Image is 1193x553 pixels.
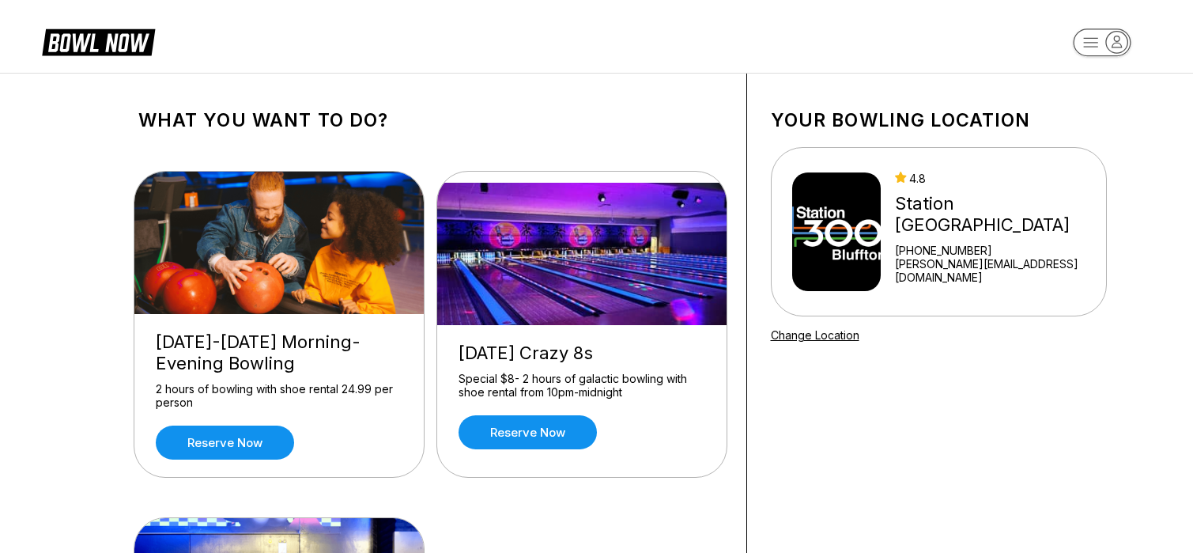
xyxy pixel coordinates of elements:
[895,193,1099,236] div: Station [GEOGRAPHIC_DATA]
[134,172,425,314] img: Friday-Sunday Morning-Evening Bowling
[771,109,1107,131] h1: Your bowling location
[437,183,728,325] img: Thursday Crazy 8s
[895,257,1099,284] a: [PERSON_NAME][EMAIL_ADDRESS][DOMAIN_NAME]
[156,382,402,410] div: 2 hours of bowling with shoe rental 24.99 per person
[459,415,597,449] a: Reserve now
[771,328,859,342] a: Change Location
[459,343,705,364] div: [DATE] Crazy 8s
[459,372,705,400] div: Special $8- 2 hours of galactic bowling with shoe rental from 10pm-midnight
[138,109,723,131] h1: What you want to do?
[895,244,1099,257] div: [PHONE_NUMBER]
[792,172,882,291] img: Station 300 Bluffton
[156,331,402,374] div: [DATE]-[DATE] Morning-Evening Bowling
[156,426,294,460] a: Reserve now
[895,172,1099,185] div: 4.8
